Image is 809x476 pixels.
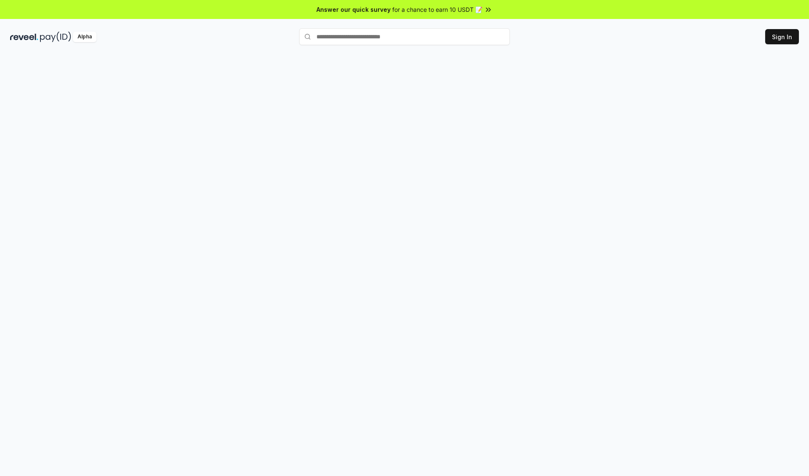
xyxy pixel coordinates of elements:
span: for a chance to earn 10 USDT 📝 [392,5,482,14]
button: Sign In [765,29,799,44]
div: Alpha [73,32,96,42]
img: pay_id [40,32,71,42]
img: reveel_dark [10,32,38,42]
span: Answer our quick survey [316,5,391,14]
